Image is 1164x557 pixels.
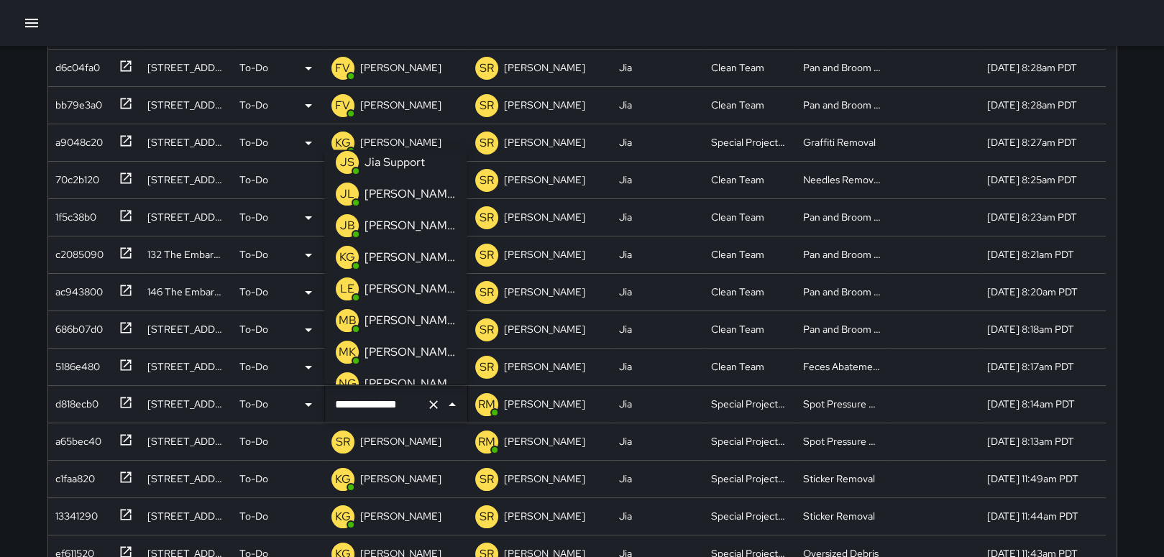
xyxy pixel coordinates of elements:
p: FV [335,97,350,114]
div: 9/16/2025, 8:28am PDT [987,60,1077,75]
div: 70c2b120 [50,167,99,187]
div: 532 Market Street [147,434,225,448]
div: 9/16/2025, 8:28am PDT [987,98,1077,112]
p: To-Do [239,60,268,75]
p: [PERSON_NAME] [365,312,455,329]
p: SR [480,359,494,376]
p: To-Do [239,285,268,299]
div: 9/16/2025, 8:25am PDT [987,172,1077,187]
div: 9/16/2025, 8:27am PDT [987,135,1077,149]
div: Jia [619,285,632,299]
div: Clean Team [711,98,764,112]
div: Jia [619,322,632,336]
div: 9/16/2025, 8:13am PDT [987,434,1074,448]
p: [PERSON_NAME] [504,210,585,224]
div: Feces Abatement [803,359,881,374]
div: Jia [619,434,632,448]
div: a65bec40 [50,428,101,448]
p: KG [335,508,351,525]
p: LE [340,280,354,298]
div: Jia [619,135,632,149]
div: Clean Team [711,60,764,75]
p: SR [480,508,494,525]
div: Jia [619,210,632,224]
p: RM [478,396,495,413]
p: [PERSON_NAME] [360,509,441,523]
div: 215 Market Street [147,509,225,523]
div: 1 Front Street [147,397,225,411]
p: [PERSON_NAME] [504,434,585,448]
p: [PERSON_NAME] [365,280,455,298]
div: 9/16/2025, 8:20am PDT [987,285,1078,299]
div: Pan and Broom Block Faces [803,247,881,262]
p: To-Do [239,210,268,224]
div: 686b07d0 [50,316,103,336]
p: KG [339,249,355,266]
p: SR [480,284,494,301]
p: SR [480,247,494,264]
p: SR [480,60,494,77]
p: MB [339,312,357,329]
p: SR [480,97,494,114]
p: FV [335,60,350,77]
div: 9/16/2025, 8:14am PDT [987,397,1075,411]
div: Jia [619,60,632,75]
div: Pan and Broom Block Faces [803,60,881,75]
div: 2 Mission Street [147,210,225,224]
p: JB [340,217,355,234]
div: ac943800 [50,279,103,299]
p: SR [480,321,494,339]
p: [PERSON_NAME] [365,375,455,392]
p: MK [339,344,356,361]
div: Special Projects Team [711,471,789,486]
p: To-Do [239,359,268,374]
div: Jia [619,397,632,411]
button: Close [442,395,462,415]
p: [PERSON_NAME] [504,471,585,486]
div: Sticker Removal [803,509,875,523]
div: Jia [619,247,632,262]
p: [PERSON_NAME] [504,285,585,299]
div: Clean Team [711,210,764,224]
p: To-Do [239,397,268,411]
div: Jia [619,509,632,523]
div: 9/16/2025, 8:23am PDT [987,210,1077,224]
div: 9/16/2025, 8:21am PDT [987,247,1074,262]
p: [PERSON_NAME] [504,322,585,336]
div: Jia [619,359,632,374]
p: [PERSON_NAME] [365,185,455,203]
div: a9048c20 [50,129,103,149]
div: 1 Market Street [147,60,225,75]
p: To-Do [239,98,268,112]
p: [PERSON_NAME] [360,98,441,112]
p: SR [480,209,494,226]
div: Spot Pressure Washing [803,397,881,411]
p: SR [336,433,350,451]
div: Clean Team [711,247,764,262]
div: c1faa820 [50,466,95,486]
div: 9/16/2025, 8:17am PDT [987,359,1074,374]
p: [PERSON_NAME] [365,217,455,234]
div: 22 Battery Street [147,471,225,486]
div: Graffiti Removal [803,135,876,149]
div: 146 The Embarcadero [147,285,225,299]
div: 9/16/2025, 8:18am PDT [987,322,1074,336]
p: [PERSON_NAME] [360,471,441,486]
p: To-Do [239,322,268,336]
div: Special Projects Team [711,434,789,448]
p: [PERSON_NAME] [504,172,585,187]
p: [PERSON_NAME] [504,359,585,374]
p: KG [335,134,351,152]
p: [PERSON_NAME] [365,344,455,361]
p: [PERSON_NAME] [504,509,585,523]
div: 9/15/2025, 11:49am PDT [987,471,1078,486]
p: To-Do [239,434,268,448]
p: SR [480,172,494,189]
div: Needles Removed [803,172,881,187]
p: [PERSON_NAME] [360,434,441,448]
div: Special Projects Team [711,397,789,411]
p: KG [335,471,351,488]
div: Sticker Removal [803,471,875,486]
div: 2 Mission Street [147,172,225,187]
p: SR [480,471,494,488]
